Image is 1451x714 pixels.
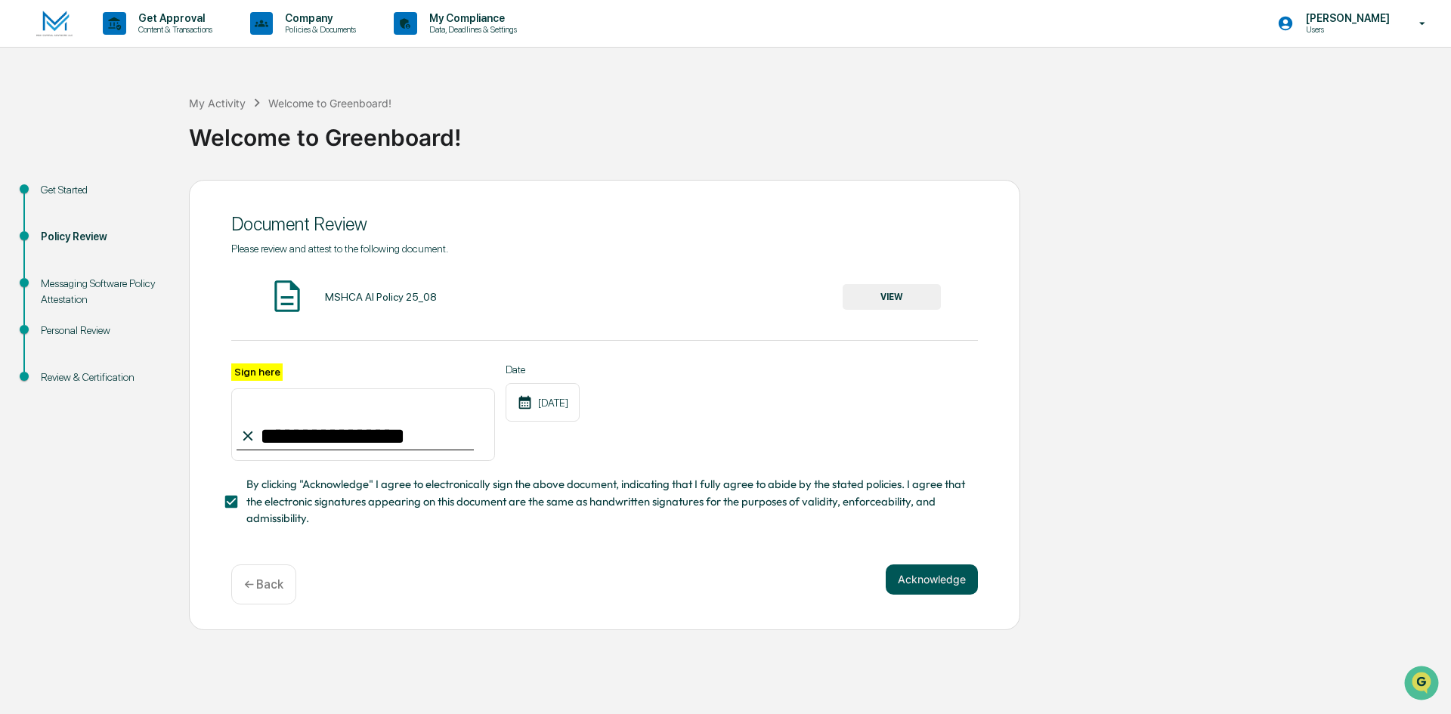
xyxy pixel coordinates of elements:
div: We're available if you need us! [51,131,191,143]
p: Data, Deadlines & Settings [417,24,524,35]
span: Please review and attest to the following document. [231,243,448,255]
div: 🖐️ [15,192,27,204]
span: By clicking "Acknowledge" I agree to electronically sign the above document, indicating that I fu... [246,476,966,527]
button: Acknowledge [886,564,978,595]
img: logo [36,11,73,37]
span: Attestations [125,190,187,206]
div: Get Started [41,182,165,198]
a: Powered byPylon [107,255,183,267]
p: Policies & Documents [273,24,364,35]
button: VIEW [843,284,941,310]
div: Welcome to Greenboard! [268,97,391,110]
p: Company [273,12,364,24]
span: Data Lookup [30,219,95,234]
label: Sign here [231,363,283,381]
span: Preclearance [30,190,97,206]
div: Document Review [231,213,978,235]
a: 🖐️Preclearance [9,184,104,212]
p: How can we help? [15,32,275,56]
span: Pylon [150,256,183,267]
p: ← Back [244,577,283,592]
a: 🔎Data Lookup [9,213,101,240]
div: MSHCA AI Policy 25_08 [325,291,437,303]
div: Personal Review [41,323,165,338]
iframe: Open customer support [1403,664,1443,705]
div: [DATE] [506,383,580,422]
a: 🗄️Attestations [104,184,193,212]
p: Get Approval [126,12,220,24]
div: 🗄️ [110,192,122,204]
div: Start new chat [51,116,248,131]
p: [PERSON_NAME] [1294,12,1397,24]
p: My Compliance [417,12,524,24]
div: Messaging Software Policy Attestation [41,276,165,308]
button: Start new chat [257,120,275,138]
div: Review & Certification [41,369,165,385]
div: 🔎 [15,221,27,233]
p: Content & Transactions [126,24,220,35]
div: Policy Review [41,229,165,245]
div: Welcome to Greenboard! [189,112,1443,151]
img: Document Icon [268,277,306,315]
label: Date [506,363,580,376]
img: 1746055101610-c473b297-6a78-478c-a979-82029cc54cd1 [15,116,42,143]
div: My Activity [189,97,246,110]
p: Users [1294,24,1397,35]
